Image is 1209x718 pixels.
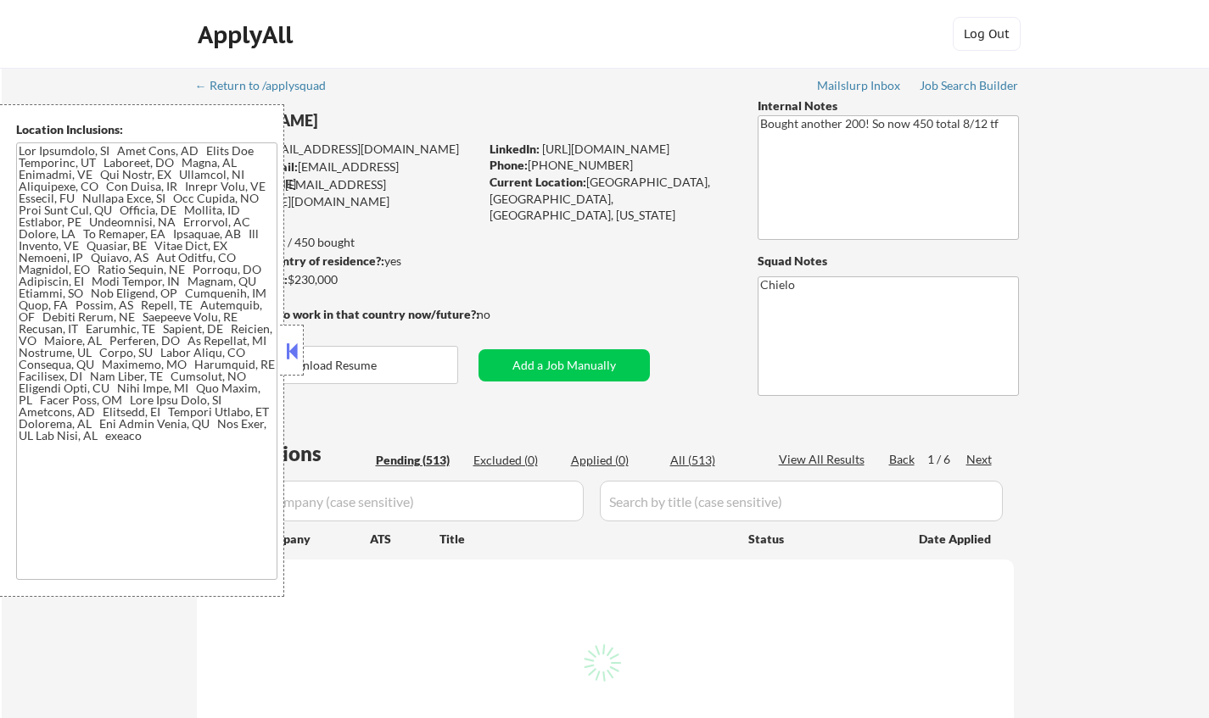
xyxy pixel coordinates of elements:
[889,451,916,468] div: Back
[920,80,1019,92] div: Job Search Builder
[196,234,479,251] div: 250 sent / 450 bought
[259,531,370,548] div: Company
[198,20,298,49] div: ApplyAll
[758,253,1019,270] div: Squad Notes
[477,306,525,323] div: no
[197,307,479,321] strong: Will need Visa to work in that country now/future?:
[953,17,1021,51] button: Log Out
[670,452,755,469] div: All (513)
[920,79,1019,96] a: Job Search Builder
[198,159,479,192] div: [EMAIL_ADDRESS][DOMAIN_NAME]
[758,97,1019,114] div: Internal Notes
[490,142,540,156] strong: LinkedIn:
[473,452,558,469] div: Excluded (0)
[439,531,732,548] div: Title
[490,175,586,189] strong: Current Location:
[490,158,528,172] strong: Phone:
[490,157,730,174] div: [PHONE_NUMBER]
[16,121,277,138] div: Location Inclusions:
[202,481,584,521] input: Search by company (case sensitive)
[748,523,894,554] div: Status
[370,531,439,548] div: ATS
[196,271,479,288] div: $230,000
[817,80,902,92] div: Mailslurp Inbox
[490,174,730,224] div: [GEOGRAPHIC_DATA], [GEOGRAPHIC_DATA], [GEOGRAPHIC_DATA], [US_STATE]
[571,452,656,469] div: Applied (0)
[542,142,669,156] a: [URL][DOMAIN_NAME]
[197,176,479,209] div: [EMAIL_ADDRESS][PERSON_NAME][DOMAIN_NAME]
[376,452,461,469] div: Pending (513)
[600,481,1003,521] input: Search by title (case sensitive)
[919,531,994,548] div: Date Applied
[479,349,650,381] button: Add a Job Manually
[817,79,902,96] a: Mailslurp Inbox
[195,80,342,92] div: ← Return to /applysquad
[196,253,473,270] div: yes
[197,346,458,384] button: Download Resume
[779,451,870,468] div: View All Results
[195,79,342,96] a: ← Return to /applysquad
[197,110,546,131] div: [PERSON_NAME]
[966,451,994,468] div: Next
[927,451,966,468] div: 1 / 6
[198,141,479,158] div: [EMAIL_ADDRESS][DOMAIN_NAME]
